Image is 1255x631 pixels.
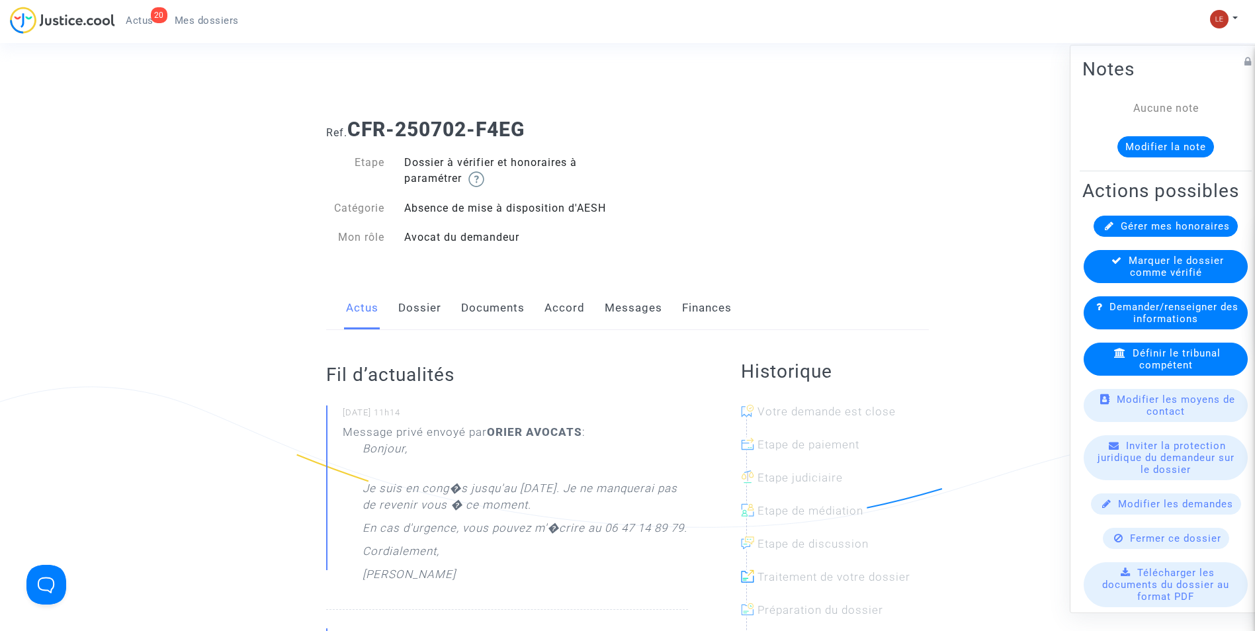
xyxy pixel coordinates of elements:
[326,126,347,139] span: Ref.
[126,15,153,26] span: Actus
[343,407,688,424] small: [DATE] 11h14
[1082,179,1249,202] h2: Actions possibles
[363,543,439,566] p: Cordialement,
[394,200,628,216] div: Absence de mise à disposition d'AESH
[1133,347,1221,371] span: Définir le tribunal compétent
[363,464,688,520] p: Je suis en cong�s jusqu'au [DATE]. Je ne manquerai pas de revenir vous � ce moment.
[316,230,394,245] div: Mon rôle
[347,118,525,141] b: CFR-250702-F4EG
[1102,567,1229,603] span: Télécharger les documents du dossier au format PDF
[544,286,585,330] a: Accord
[1109,301,1238,325] span: Demander/renseigner des informations
[398,286,441,330] a: Dossier
[1210,10,1229,28] img: 7d989c7df380ac848c7da5f314e8ff03
[346,286,378,330] a: Actus
[1118,498,1233,510] span: Modifier les demandes
[1117,136,1214,157] button: Modifier la note
[1102,101,1229,116] div: Aucune note
[1098,440,1234,476] span: Inviter la protection juridique du demandeur sur le dossier
[461,286,525,330] a: Documents
[394,230,628,245] div: Avocat du demandeur
[1130,532,1221,544] span: Fermer ce dossier
[682,286,732,330] a: Finances
[316,155,394,187] div: Etape
[605,286,662,330] a: Messages
[757,405,896,418] span: Votre demande est close
[164,11,249,30] a: Mes dossiers
[1121,220,1230,232] span: Gérer mes honoraires
[343,424,688,589] div: Message privé envoyé par :
[1082,58,1249,81] h2: Notes
[363,566,456,589] p: [PERSON_NAME]
[394,155,628,187] div: Dossier à vérifier et honoraires à paramétrer
[326,363,688,386] h2: Fil d’actualités
[316,200,394,216] div: Catégorie
[1117,394,1235,417] span: Modifier les moyens de contact
[363,441,408,464] p: Bonjour,
[468,171,484,187] img: help.svg
[1129,255,1224,278] span: Marquer le dossier comme vérifié
[487,425,582,439] b: ORIER AVOCATS
[115,11,164,30] a: 20Actus
[151,7,167,23] div: 20
[741,360,929,383] h2: Historique
[10,7,115,34] img: jc-logo.svg
[26,565,66,605] iframe: Help Scout Beacon - Open
[363,520,687,543] p: En cas d'urgence, vous pouvez m'�crire au 06 47 14 89 79.
[175,15,239,26] span: Mes dossiers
